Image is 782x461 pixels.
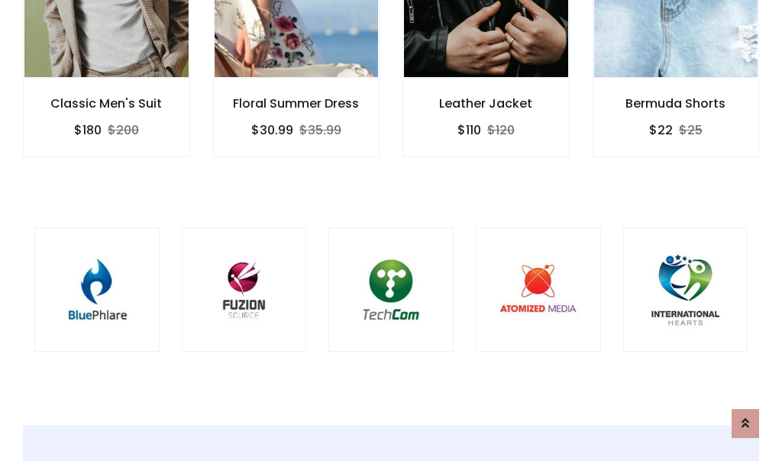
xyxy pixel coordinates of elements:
h6: Classic Men's Suit [24,96,189,111]
h6: $30.99 [251,123,293,137]
h6: Leather Jacket [403,96,569,111]
h6: Bermuda Shorts [593,96,759,111]
del: $120 [487,121,515,139]
h6: $180 [74,123,102,137]
h6: $110 [457,123,481,137]
h6: $22 [649,123,673,137]
del: $35.99 [299,121,341,139]
del: $25 [679,121,703,139]
del: $200 [108,121,139,139]
h6: Floral Summer Dress [214,96,380,111]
